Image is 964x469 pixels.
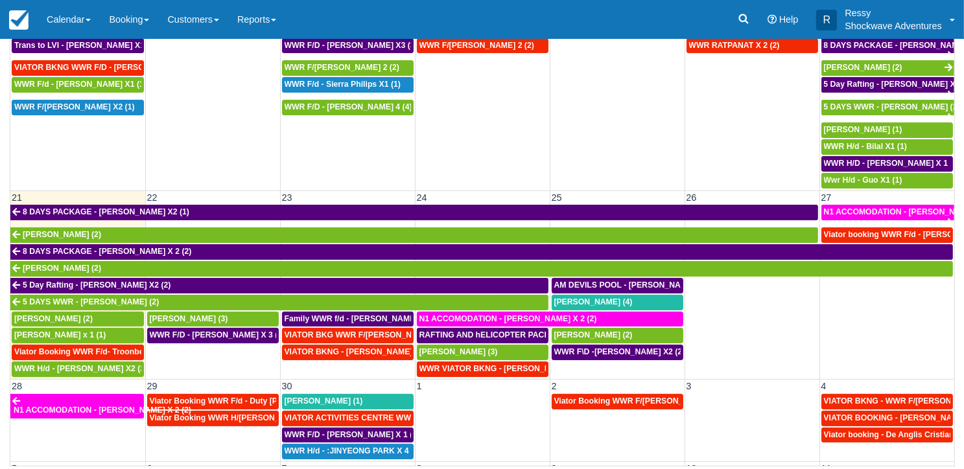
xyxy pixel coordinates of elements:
span: 28 [10,381,23,391]
span: Viator Booking WWR F/d - Duty [PERSON_NAME] 2 (2) [150,396,355,406]
a: Viator Booking WWR F/d - Duty [PERSON_NAME] 2 (2) [147,394,279,409]
a: WWR H/d - [PERSON_NAME] X2 (2) [12,361,144,377]
span: 26 [685,192,698,203]
span: VIATOR ACTIVITIES CENTRE WWR - [PERSON_NAME] X 1 (1) [285,413,517,422]
span: 24 [416,192,429,203]
a: [PERSON_NAME] (2) [10,227,818,243]
span: [PERSON_NAME] (1) [824,125,902,134]
span: 27 [820,192,833,203]
span: 21 [10,192,23,203]
span: [PERSON_NAME] (2) [554,330,633,339]
a: WWR F/d - Sierra Philips X1 (1) [282,77,414,93]
span: WWR RATPANAT X 2 (2) [689,41,780,50]
a: 8 DAYS PACKAGE - [PERSON_NAME] X 2 (2) [10,244,953,260]
a: WWR F/d - [PERSON_NAME] X1 (1) [12,77,144,93]
span: 29 [146,381,159,391]
span: RAFTING AND hELICOPTER PACKAGE - [PERSON_NAME] X1 (1) [419,330,665,339]
a: WWR H/d - :JINYEONG PARK X 4 (4) [282,444,414,459]
span: [PERSON_NAME] (1) [285,396,363,406]
span: 5 Day Rafting - [PERSON_NAME] X2 (2) [23,280,170,290]
span: 25 [550,192,563,203]
a: 8 DAYS PACKAGE - [PERSON_NAME] X 2 (2) [821,38,955,54]
a: [PERSON_NAME] (2) [12,312,144,327]
span: 1 [416,381,423,391]
span: Viator Booking WWR F/[PERSON_NAME] X 2 (2) [554,396,735,406]
span: [PERSON_NAME] (2) [824,63,902,72]
a: WWR RATPANAT X 2 (2) [687,38,818,54]
span: 23 [281,192,294,203]
span: VIATOR BKG WWR F/[PERSON_NAME] [PERSON_NAME] 2 (2) [285,330,520,339]
span: [PERSON_NAME] (3) [419,347,498,356]
span: Help [779,14,799,25]
span: [PERSON_NAME] (4) [554,297,633,306]
a: WWR F\D -[PERSON_NAME] X2 (2) [552,345,683,360]
div: R [816,10,837,30]
a: VIATOR ACTIVITIES CENTRE WWR - [PERSON_NAME] X 1 (1) [282,411,414,426]
a: Wwr H/d - Guo X1 (1) [821,173,954,189]
span: Viator Booking WWR H/[PERSON_NAME] x2 (3) [150,413,329,422]
a: 5 Day Rafting - [PERSON_NAME] X2 (2) [821,77,955,93]
span: [PERSON_NAME] (2) [23,230,101,239]
a: Viator Booking WWR F/d- Troonbeeckx, [PERSON_NAME] 11 (9) [12,345,144,360]
a: Trans to LVI - [PERSON_NAME] X1 (1) [12,38,144,54]
p: Shockwave Adventures [845,19,942,32]
a: [PERSON_NAME] x 1 (1) [12,328,144,343]
a: N1 ACCOMODATION - [PERSON_NAME] X 2 (2) [10,394,144,418]
span: [PERSON_NAME] (2) [23,264,101,273]
a: 5 Day Rafting - [PERSON_NAME] X2 (2) [10,278,548,293]
span: VIATOR BKNG WWR F/D - [PERSON_NAME] X 1 (1) [14,63,207,72]
a: 8 DAYS PACKAGE - [PERSON_NAME] X2 (1) [10,205,818,220]
span: WWR H/D - [PERSON_NAME] X 1 (1) [824,159,960,168]
span: 8 DAYS PACKAGE - [PERSON_NAME] X 2 (2) [23,247,191,256]
span: Family WWR f/d - [PERSON_NAME] X 4 (4) [285,314,444,323]
span: 5 DAYS WWR - [PERSON_NAME] (2) [23,297,159,306]
span: 5 DAYS WWR - [PERSON_NAME] (2) [824,102,960,111]
a: VIATOR BOOKING - [PERSON_NAME] 2 (2) [821,411,954,426]
a: [PERSON_NAME] (4) [552,295,683,310]
span: WWR F/d - Sierra Philips X1 (1) [285,80,401,89]
a: [PERSON_NAME] (2) [821,60,955,76]
p: Ressy [845,6,942,19]
span: Wwr H/d - Guo X1 (1) [824,176,902,185]
a: WWR F/[PERSON_NAME] 2 (2) [282,60,414,76]
span: WWR F/[PERSON_NAME] 2 (2) [285,63,399,72]
a: Viator booking WWR F/d - [PERSON_NAME] 3 (3) [821,227,954,243]
span: VIATOR BKNG - [PERSON_NAME] 2 (2) [285,347,432,356]
span: AM DEVILS POOL - [PERSON_NAME] X 2 (2) [554,280,722,290]
span: [PERSON_NAME] (3) [150,314,228,323]
a: Viator Booking WWR F/[PERSON_NAME] X 2 (2) [552,394,683,409]
a: VIATOR BKNG - WWR F/[PERSON_NAME] 3 (3) [821,394,954,409]
a: AM DEVILS POOL - [PERSON_NAME] X 2 (2) [552,278,683,293]
a: [PERSON_NAME] (2) [552,328,683,343]
span: Trans to LVI - [PERSON_NAME] X1 (1) [14,41,156,50]
span: N1 ACCOMODATION - [PERSON_NAME] X 2 (2) [419,314,597,323]
span: 30 [281,381,294,391]
img: checkfront-main-nav-mini-logo.png [9,10,29,30]
a: WWR H/d - Bilal X1 (1) [821,139,954,155]
span: N1 ACCOMODATION - [PERSON_NAME] X 2 (2) [14,406,191,415]
span: WWR H/d - :JINYEONG PARK X 4 (4) [285,446,421,455]
a: WWR F/D - [PERSON_NAME] 4 (4) [282,100,414,115]
i: Help [768,15,777,24]
span: Viator Booking WWR F/d- Troonbeeckx, [PERSON_NAME] 11 (9) [14,347,255,356]
a: [PERSON_NAME] (3) [417,345,548,360]
a: Viator booking - De Anglis Cristiano X1 (1) [821,428,954,443]
a: Viator Booking WWR H/[PERSON_NAME] x2 (3) [147,411,279,426]
a: VIATOR BKG WWR F/[PERSON_NAME] [PERSON_NAME] 2 (2) [282,328,414,343]
span: WWR F/D - [PERSON_NAME] 4 (4) [285,102,412,111]
a: VIATOR BKNG - [PERSON_NAME] 2 (2) [282,345,414,360]
span: 3 [685,381,693,391]
a: WWR VIATOR BKNG - [PERSON_NAME] 2 (2) [417,361,548,377]
span: WWR VIATOR BKNG - [PERSON_NAME] 2 (2) [419,364,589,373]
a: RAFTING AND hELICOPTER PACKAGE - [PERSON_NAME] X1 (1) [417,328,548,343]
a: WWR H/D - [PERSON_NAME] X 1 (1) [821,156,954,172]
span: WWR F/d - [PERSON_NAME] X1 (1) [14,80,147,89]
span: WWR F\D -[PERSON_NAME] X2 (2) [554,347,685,356]
a: VIATOR BKNG WWR F/D - [PERSON_NAME] X 1 (1) [12,60,144,76]
a: 5 DAYS WWR - [PERSON_NAME] (2) [10,295,548,310]
span: WWR F/D - [PERSON_NAME] X 1 (1) [285,430,420,439]
span: WWR F/D - [PERSON_NAME] X3 (3) [285,41,417,50]
span: WWR F/[PERSON_NAME] X2 (1) [14,102,135,111]
a: 5 DAYS WWR - [PERSON_NAME] (2) [821,100,955,115]
a: [PERSON_NAME] (3) [147,312,279,327]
